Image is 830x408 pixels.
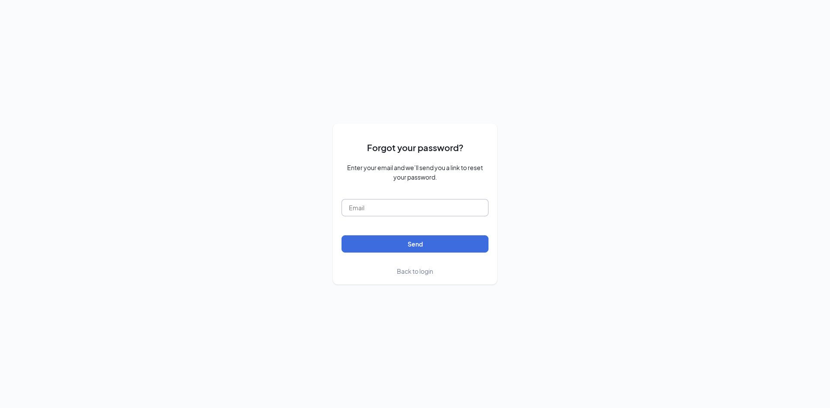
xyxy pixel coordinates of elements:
[342,235,488,253] button: Send
[342,199,488,216] input: Email
[367,141,463,154] span: Forgot your password?
[342,163,488,182] span: Enter your email and we’ll send you a link to reset your password.
[397,266,433,276] a: Back to login
[397,267,433,275] span: Back to login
